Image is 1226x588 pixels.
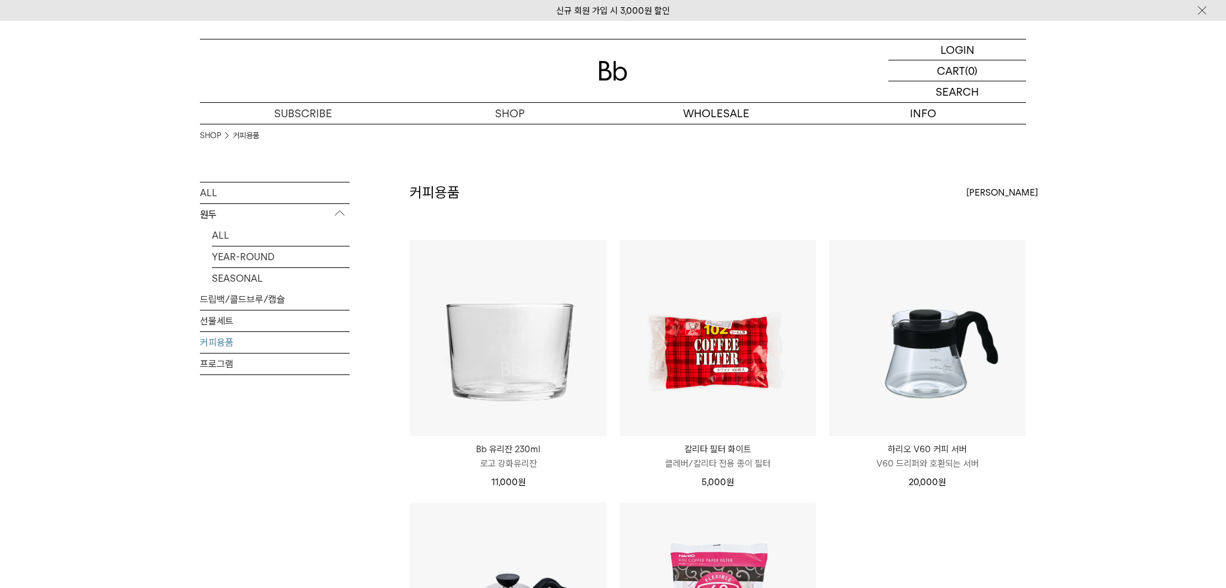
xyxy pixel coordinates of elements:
p: V60 드리퍼와 호환되는 서버 [829,456,1025,471]
p: 클레버/칼리타 전용 종이 필터 [620,456,816,471]
a: 선물세트 [200,310,350,331]
span: [PERSON_NAME] [966,185,1038,200]
a: SUBSCRIBE [200,103,406,124]
a: 커피용품 [233,130,259,142]
p: 원두 [200,204,350,226]
a: ALL [200,182,350,203]
span: 원 [518,477,526,488]
p: (0) [965,60,978,81]
a: 드립백/콜드브루/캡슐 [200,289,350,310]
img: 로고 [599,61,627,81]
a: 커피용품 [200,332,350,353]
p: SEARCH [936,81,979,102]
a: 신규 회원 가입 시 3,000원 할인 [556,5,670,16]
p: LOGIN [940,39,975,60]
span: 원 [938,477,946,488]
img: 하리오 V60 커피 서버 [829,240,1025,436]
p: Bb 유리잔 230ml [410,442,606,456]
a: SHOP [200,130,221,142]
p: 로고 강화유리잔 [410,456,606,471]
p: 칼리타 필터 화이트 [620,442,816,456]
p: CART [937,60,965,81]
a: SEASONAL [212,268,350,289]
a: SHOP [406,103,613,124]
h2: 커피용품 [409,182,460,203]
p: 하리오 V60 커피 서버 [829,442,1025,456]
span: 20,000 [909,477,946,488]
a: LOGIN [888,39,1026,60]
span: 원 [726,477,734,488]
span: 11,000 [491,477,526,488]
a: 하리오 V60 커피 서버 V60 드리퍼와 호환되는 서버 [829,442,1025,471]
p: WHOLESALE [613,103,820,124]
a: ALL [212,225,350,246]
a: CART (0) [888,60,1026,81]
a: 칼리타 필터 화이트 클레버/칼리타 전용 종이 필터 [620,442,816,471]
a: Bb 유리잔 230ml 로고 강화유리잔 [410,442,606,471]
img: Bb 유리잔 230ml [410,240,606,436]
a: YEAR-ROUND [212,246,350,267]
img: 칼리타 필터 화이트 [620,240,816,436]
p: INFO [820,103,1026,124]
span: 5,000 [702,477,734,488]
a: 프로그램 [200,354,350,374]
